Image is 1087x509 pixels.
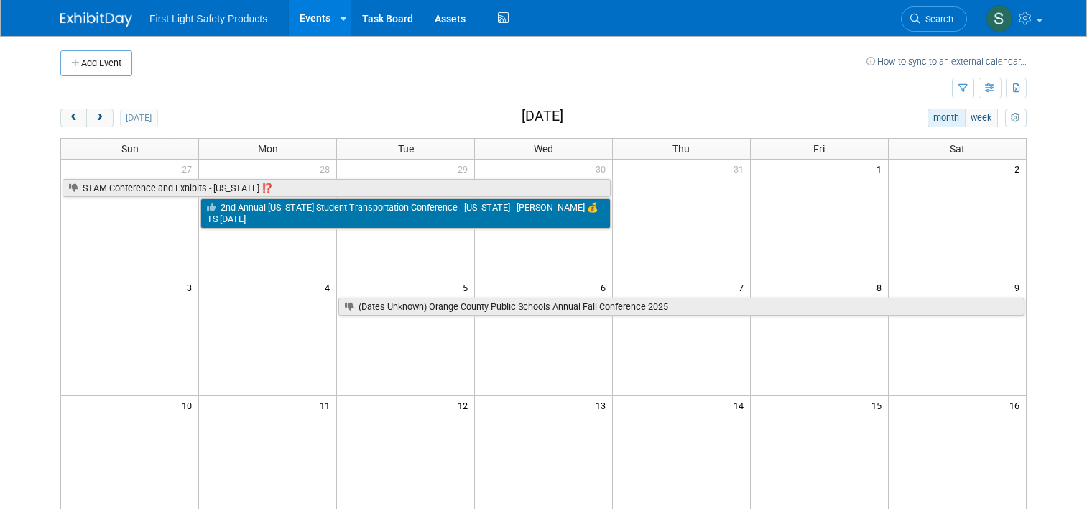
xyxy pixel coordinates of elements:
[318,396,336,414] span: 11
[599,278,612,296] span: 6
[338,298,1024,316] a: (Dates Unknown) Orange County Public Schools Annual Fall Conference 2025
[398,143,414,155] span: Tue
[60,109,87,127] button: prev
[1008,396,1026,414] span: 16
[121,143,139,155] span: Sun
[866,56,1027,67] a: How to sync to an external calendar...
[461,278,474,296] span: 5
[86,109,113,127] button: next
[813,143,825,155] span: Fri
[120,109,158,127] button: [DATE]
[732,160,750,178] span: 31
[1013,278,1026,296] span: 9
[737,278,750,296] span: 7
[672,143,690,155] span: Thu
[920,14,953,24] span: Search
[1013,160,1026,178] span: 2
[965,109,998,127] button: week
[60,12,132,27] img: ExhibitDay
[875,160,888,178] span: 1
[901,6,967,32] a: Search
[522,109,563,124] h2: [DATE]
[875,278,888,296] span: 8
[60,50,132,76] button: Add Event
[456,160,474,178] span: 29
[870,396,888,414] span: 15
[732,396,750,414] span: 14
[1011,114,1020,123] i: Personalize Calendar
[323,278,336,296] span: 4
[950,143,965,155] span: Sat
[200,198,611,228] a: 2nd Annual [US_STATE] Student Transportation Conference - [US_STATE] - [PERSON_NAME] 💰TS [DATE]
[928,109,966,127] button: month
[594,396,612,414] span: 13
[180,160,198,178] span: 27
[986,5,1013,32] img: Steph Willemsen
[63,179,611,198] a: STAM Conference and Exhibits - [US_STATE] ⁉️
[185,278,198,296] span: 3
[1005,109,1027,127] button: myCustomButton
[258,143,278,155] span: Mon
[594,160,612,178] span: 30
[534,143,553,155] span: Wed
[456,396,474,414] span: 12
[318,160,336,178] span: 28
[149,13,267,24] span: First Light Safety Products
[180,396,198,414] span: 10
